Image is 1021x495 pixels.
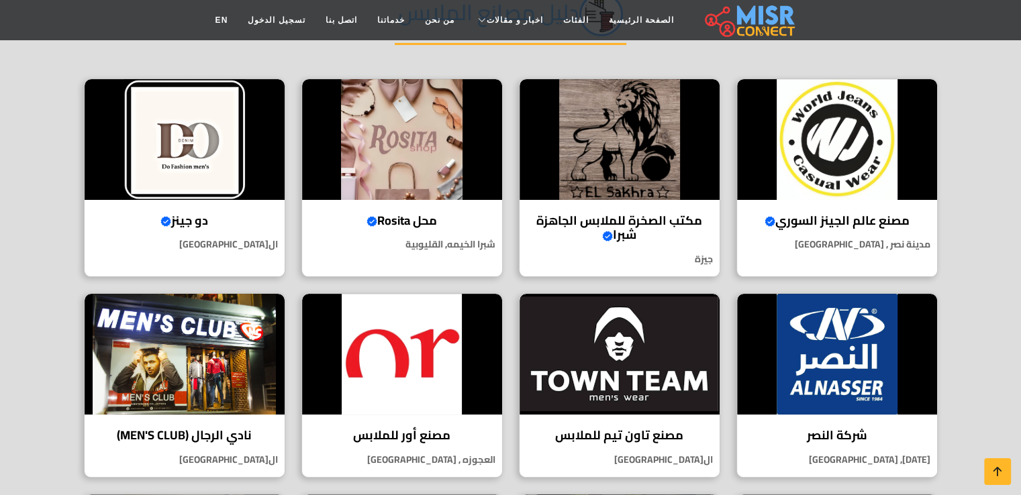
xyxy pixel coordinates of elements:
img: نادي الرجال (MEN'S CLUB) [85,294,285,415]
img: مصنع أور للملابس [302,294,502,415]
p: ال[GEOGRAPHIC_DATA] [520,453,720,467]
a: تسجيل الدخول [238,7,315,33]
a: اتصل بنا [315,7,367,33]
p: شبرا الخيمه, القليوبية [302,237,502,252]
a: من نحن [415,7,465,33]
a: الفئات [553,7,599,33]
a: محل Rosita محل Rosita شبرا الخيمه, القليوبية [293,78,511,277]
svg: Verified account [367,216,377,227]
h4: دو جينز [95,213,275,228]
img: دو جينز [85,79,285,200]
a: مكتب الصخرة للملابس الجاهزة شبرا مكتب الصخرة للملابس الجاهزة شبرا جيزة [511,78,728,277]
h4: شركة النصر [747,428,927,443]
img: مصنع تاون تيم للملابس [520,294,720,415]
a: EN [205,7,238,33]
a: دو جينز دو جينز ال[GEOGRAPHIC_DATA] [76,78,293,277]
h4: محل Rosita [312,213,492,228]
h4: مصنع تاون تيم للملابس [530,428,710,443]
p: [DATE], [GEOGRAPHIC_DATA] [737,453,937,467]
a: الصفحة الرئيسية [599,7,684,33]
a: اخبار و مقالات [465,7,553,33]
p: ال[GEOGRAPHIC_DATA] [85,237,285,252]
p: جيزة [520,252,720,266]
svg: Verified account [765,216,775,227]
p: العجوزه , [GEOGRAPHIC_DATA] [302,453,502,467]
h4: نادي الرجال (MEN'S CLUB) [95,428,275,443]
svg: Verified account [160,216,171,227]
img: مكتب الصخرة للملابس الجاهزة شبرا [520,79,720,200]
a: مصنع أور للملابس مصنع أور للملابس العجوزه , [GEOGRAPHIC_DATA] [293,293,511,478]
img: شركة النصر [737,294,937,415]
a: نادي الرجال (MEN'S CLUB) نادي الرجال (MEN'S CLUB) ال[GEOGRAPHIC_DATA] [76,293,293,478]
img: محل Rosita [302,79,502,200]
p: ال[GEOGRAPHIC_DATA] [85,453,285,467]
img: main.misr_connect [705,3,795,37]
span: اخبار و مقالات [487,14,543,26]
h4: مصنع أور للملابس [312,428,492,443]
svg: Verified account [602,231,613,241]
img: مصنع عالم الجينز السوري [737,79,937,200]
h4: مكتب الصخرة للملابس الجاهزة شبرا [530,213,710,242]
a: مصنع تاون تيم للملابس مصنع تاون تيم للملابس ال[GEOGRAPHIC_DATA] [511,293,728,478]
h4: مصنع عالم الجينز السوري [747,213,927,228]
a: شركة النصر شركة النصر [DATE], [GEOGRAPHIC_DATA] [728,293,946,478]
a: خدماتنا [367,7,415,33]
a: مصنع عالم الجينز السوري مصنع عالم الجينز السوري مدينة نصر , [GEOGRAPHIC_DATA] [728,78,946,277]
p: مدينة نصر , [GEOGRAPHIC_DATA] [737,237,937,252]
